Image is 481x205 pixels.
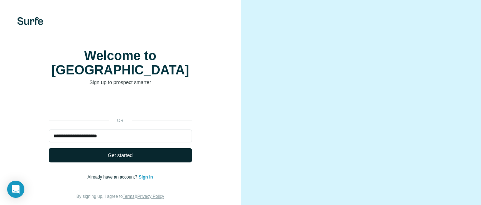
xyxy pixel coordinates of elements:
p: Sign up to prospect smarter [49,79,192,86]
a: Privacy Policy [137,194,164,199]
iframe: Sign in with Google Dialogue [334,7,474,97]
a: Sign in [139,175,153,180]
div: Open Intercom Messenger [7,181,24,198]
img: Surfe's logo [17,17,43,25]
span: Already have an account? [87,175,139,180]
p: or [109,117,132,124]
iframe: Sign in with Google Button [45,97,196,112]
button: Get started [49,148,192,162]
a: Terms [123,194,135,199]
span: By signing up, I agree to & [76,194,164,199]
h1: Welcome to [GEOGRAPHIC_DATA] [49,49,192,77]
span: Get started [108,152,133,159]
